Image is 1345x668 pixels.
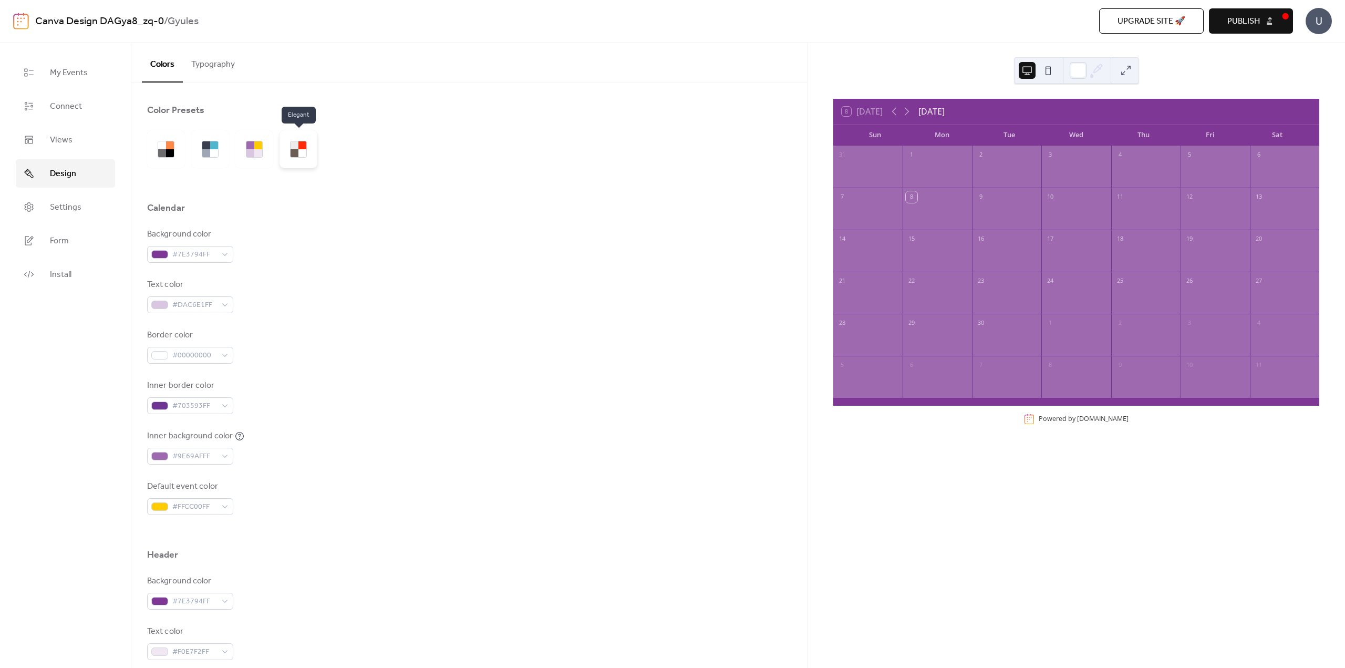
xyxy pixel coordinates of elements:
div: Mon [909,125,976,146]
span: Settings [50,201,81,214]
div: 7 [836,191,848,203]
div: U [1306,8,1332,34]
a: Install [16,260,115,289]
div: 2 [1114,317,1126,329]
div: 1 [1044,317,1056,329]
div: 9 [1114,359,1126,371]
div: Default event color [147,480,231,493]
div: 8 [906,191,917,203]
a: [DOMAIN_NAME] [1077,414,1129,423]
div: 28 [836,317,848,329]
div: 21 [836,275,848,287]
div: 26 [1184,275,1195,287]
div: 1 [906,149,917,161]
img: logo [13,13,29,29]
div: 31 [836,149,848,161]
div: Tue [976,125,1043,146]
div: 15 [906,233,917,245]
div: Sun [842,125,909,146]
div: [DATE] [918,105,945,118]
div: 5 [836,359,848,371]
div: 11 [1114,191,1126,203]
button: Upgrade site 🚀 [1099,8,1204,34]
div: 6 [1253,149,1265,161]
div: 19 [1184,233,1195,245]
div: 9 [975,191,987,203]
div: 23 [975,275,987,287]
div: 7 [975,359,987,371]
div: Text color [147,279,231,291]
div: 14 [836,233,848,245]
div: 4 [1253,317,1265,329]
span: #F0E7F2FF [172,646,216,659]
a: Settings [16,193,115,221]
span: #7E3794FF [172,595,216,608]
a: Canva Design DAGya8_zq-0 [35,12,164,32]
div: 10 [1044,191,1056,203]
div: Color Presets [147,104,204,117]
div: 30 [975,317,987,329]
span: #DAC6E1FF [172,299,216,312]
div: Powered by [1039,414,1129,423]
a: Connect [16,92,115,120]
a: Design [16,159,115,188]
div: Border color [147,329,231,342]
div: 24 [1044,275,1056,287]
span: #9E69AFFF [172,450,216,463]
button: Typography [183,43,243,81]
div: 13 [1253,191,1265,203]
span: Publish [1227,15,1260,28]
div: 27 [1253,275,1265,287]
div: Calendar [147,202,185,214]
a: Views [16,126,115,154]
div: Thu [1110,125,1177,146]
div: Background color [147,575,231,588]
div: 10 [1184,359,1195,371]
div: 20 [1253,233,1265,245]
div: 4 [1114,149,1126,161]
span: Install [50,269,71,281]
div: Header [147,549,179,561]
b: Gyules [168,12,199,32]
span: Views [50,134,73,147]
div: 17 [1044,233,1056,245]
span: #7E3794FF [172,249,216,261]
span: #703593FF [172,400,216,413]
div: Text color [147,625,231,638]
div: 22 [906,275,917,287]
div: Inner background color [147,430,233,443]
span: My Events [50,67,88,79]
div: 2 [975,149,987,161]
button: Colors [142,43,183,83]
div: 11 [1253,359,1265,371]
div: 16 [975,233,987,245]
div: Inner border color [147,379,231,392]
div: 3 [1044,149,1056,161]
div: 29 [906,317,917,329]
span: #FFCC00FF [172,501,216,513]
a: Form [16,227,115,255]
span: Upgrade site 🚀 [1118,15,1185,28]
span: Connect [50,100,82,113]
span: Form [50,235,69,248]
span: #00000000 [172,350,216,362]
b: / [164,12,168,32]
div: Fri [1177,125,1244,146]
div: 5 [1184,149,1195,161]
div: 18 [1114,233,1126,245]
span: Design [50,168,76,180]
div: Wed [1043,125,1110,146]
a: My Events [16,58,115,87]
div: 3 [1184,317,1195,329]
div: 25 [1114,275,1126,287]
div: 12 [1184,191,1195,203]
span: Elegant [282,107,316,124]
div: 8 [1044,359,1056,371]
div: 6 [906,359,917,371]
button: Publish [1209,8,1293,34]
div: Sat [1244,125,1311,146]
div: Background color [147,228,231,241]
